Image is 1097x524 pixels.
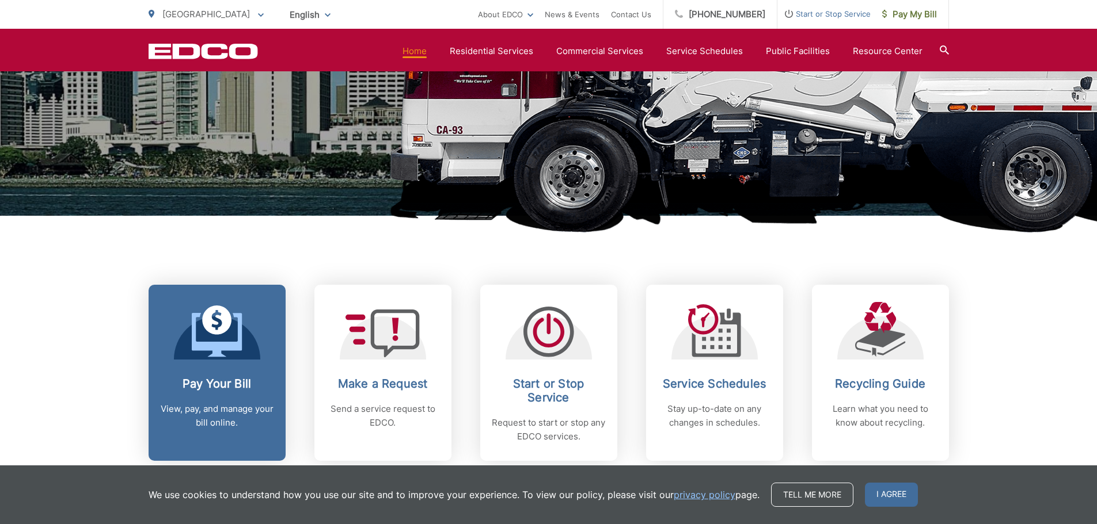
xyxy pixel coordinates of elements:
[882,7,937,21] span: Pay My Bill
[865,483,918,507] span: I agree
[812,285,949,461] a: Recycling Guide Learn what you need to know about recycling.
[450,44,533,58] a: Residential Services
[658,402,772,430] p: Stay up-to-date on any changes in schedules.
[162,9,250,20] span: [GEOGRAPHIC_DATA]
[314,285,451,461] a: Make a Request Send a service request to EDCO.
[771,483,853,507] a: Tell me more
[326,402,440,430] p: Send a service request to EDCO.
[674,488,735,502] a: privacy policy
[666,44,743,58] a: Service Schedules
[492,416,606,443] p: Request to start or stop any EDCO services.
[281,5,339,25] span: English
[403,44,427,58] a: Home
[556,44,643,58] a: Commercial Services
[326,377,440,391] h2: Make a Request
[646,285,783,461] a: Service Schedules Stay up-to-date on any changes in schedules.
[823,377,937,391] h2: Recycling Guide
[611,7,651,21] a: Contact Us
[545,7,599,21] a: News & Events
[823,402,937,430] p: Learn what you need to know about recycling.
[160,402,274,430] p: View, pay, and manage your bill online.
[149,43,258,59] a: EDCD logo. Return to the homepage.
[853,44,923,58] a: Resource Center
[160,377,274,391] h2: Pay Your Bill
[149,285,286,461] a: Pay Your Bill View, pay, and manage your bill online.
[766,44,830,58] a: Public Facilities
[149,488,760,502] p: We use cookies to understand how you use our site and to improve your experience. To view our pol...
[658,377,772,391] h2: Service Schedules
[478,7,533,21] a: About EDCO
[492,377,606,404] h2: Start or Stop Service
